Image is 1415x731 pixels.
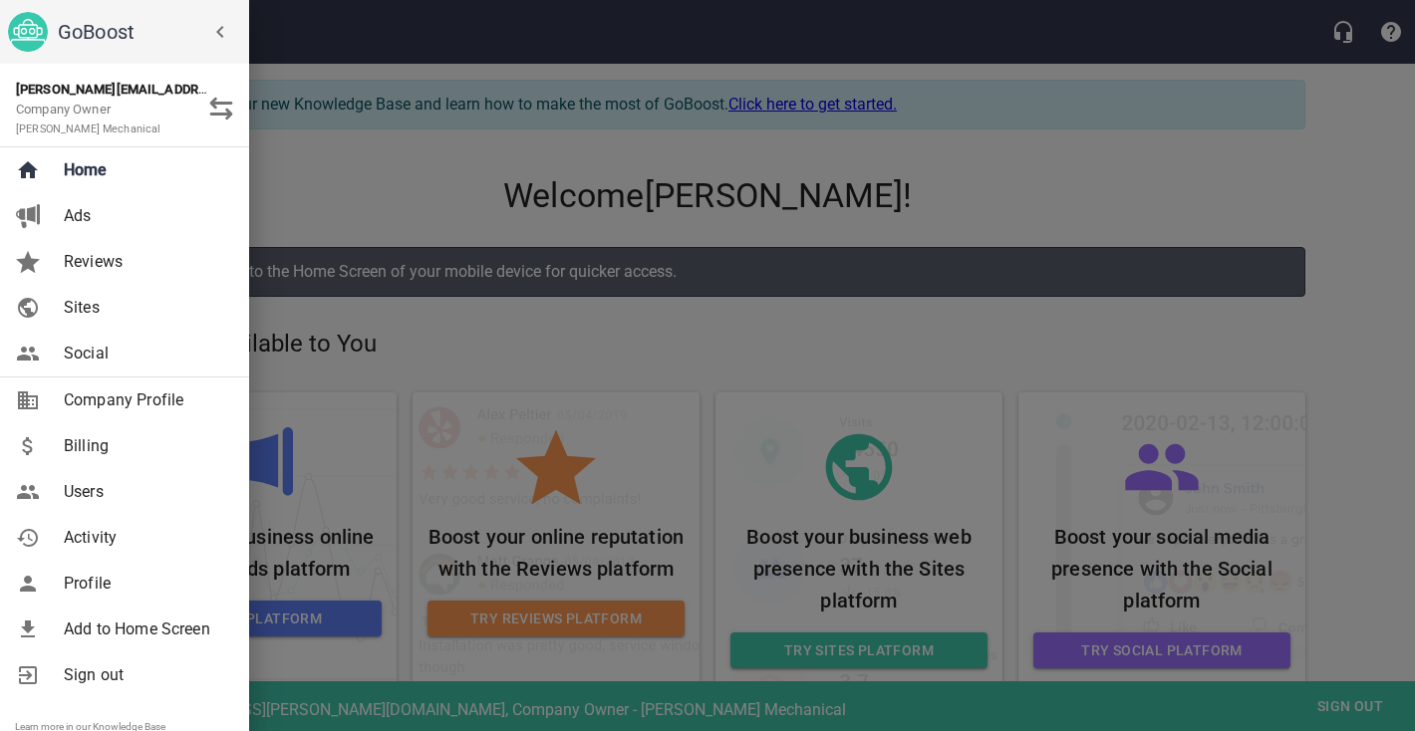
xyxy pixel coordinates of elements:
span: Sites [64,296,225,320]
span: Sign out [64,663,225,687]
span: Users [64,480,225,504]
span: Company Profile [64,388,225,412]
span: Activity [64,526,225,550]
span: Reviews [64,250,225,274]
span: Ads [64,204,225,228]
strong: [PERSON_NAME][EMAIL_ADDRESS][PERSON_NAME][DOMAIN_NAME] [16,82,427,97]
span: Add to Home Screen [64,617,225,641]
button: Switch Role [197,85,245,132]
span: Profile [64,572,225,596]
h6: GoBoost [58,16,241,48]
span: Social [64,342,225,365]
span: Billing [64,434,225,458]
small: [PERSON_NAME] Mechanical [16,122,160,135]
span: Home [64,158,225,182]
img: go_boost_head.png [8,12,48,52]
span: Company Owner [16,102,160,136]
